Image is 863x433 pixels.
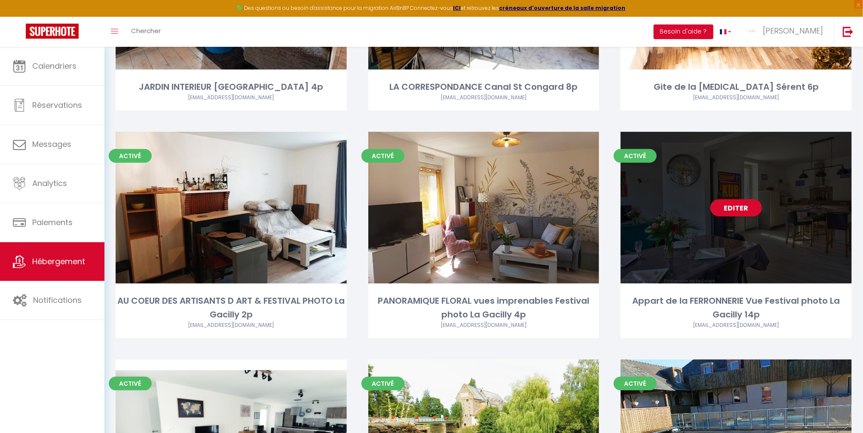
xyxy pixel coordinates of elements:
[614,149,657,163] span: Activé
[744,24,757,37] img: ...
[116,94,347,102] div: Airbnb
[131,26,161,35] span: Chercher
[621,294,852,321] div: Appart de la FERRONNERIE Vue Festival photo La Gacilly 14p
[32,256,85,267] span: Hébergement
[453,4,461,12] a: ICI
[116,321,347,329] div: Airbnb
[7,3,33,29] button: Ouvrir le widget de chat LiveChat
[32,139,71,149] span: Messages
[26,24,79,39] img: Super Booking
[614,377,657,390] span: Activé
[710,199,762,216] a: Editer
[843,26,854,37] img: logout
[361,149,404,163] span: Activé
[33,295,82,305] span: Notifications
[361,377,404,390] span: Activé
[826,394,857,427] iframe: Chat
[125,17,167,47] a: Chercher
[621,94,852,102] div: Airbnb
[116,80,347,94] div: JARDIN INTERIEUR [GEOGRAPHIC_DATA] 4p
[654,24,713,39] button: Besoin d'aide ?
[368,94,600,102] div: Airbnb
[109,377,152,390] span: Activé
[109,149,152,163] span: Activé
[621,80,852,94] div: Gite de la [MEDICAL_DATA] Sérent 6p
[32,61,77,71] span: Calendriers
[368,321,600,329] div: Airbnb
[32,178,67,189] span: Analytics
[368,294,600,321] div: PANORAMIQUE FLORAL vues imprenables Festival photo La Gacilly 4p
[499,4,626,12] a: créneaux d'ouverture de la salle migration
[738,17,834,47] a: ... [PERSON_NAME]
[621,321,852,329] div: Airbnb
[368,80,600,94] div: LA CORRESPONDANCE Canal St Congard 8p
[32,217,73,228] span: Paiements
[116,294,347,321] div: AU COEUR DES ARTISANTS D ART & FESTIVAL PHOTO La Gacilly 2p
[32,100,82,110] span: Réservations
[763,25,823,36] span: [PERSON_NAME]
